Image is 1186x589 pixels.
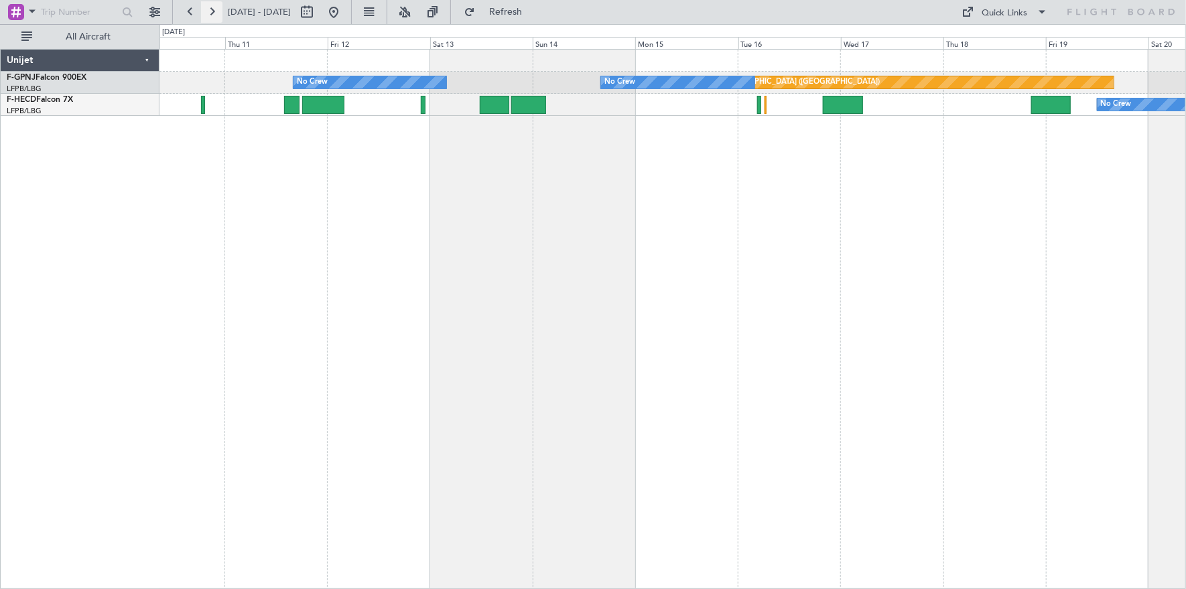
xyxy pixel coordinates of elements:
[7,74,86,82] a: F-GPNJFalcon 900EX
[7,84,42,94] a: LFPB/LBG
[604,72,635,92] div: No Crew
[228,6,291,18] span: [DATE] - [DATE]
[225,37,328,49] div: Thu 11
[533,37,635,49] div: Sun 14
[7,96,73,104] a: F-HECDFalcon 7X
[7,96,36,104] span: F-HECD
[738,37,841,49] div: Tue 16
[35,32,141,42] span: All Aircraft
[328,37,430,49] div: Fri 12
[669,72,880,92] div: Planned Maint [GEOGRAPHIC_DATA] ([GEOGRAPHIC_DATA])
[478,7,534,17] span: Refresh
[1046,37,1148,49] div: Fri 19
[943,37,1046,49] div: Thu 18
[635,37,738,49] div: Mon 15
[122,37,224,49] div: Wed 10
[162,27,185,38] div: [DATE]
[458,1,538,23] button: Refresh
[7,74,36,82] span: F-GPNJ
[7,106,42,116] a: LFPB/LBG
[41,2,118,22] input: Trip Number
[1101,94,1132,115] div: No Crew
[956,1,1055,23] button: Quick Links
[15,26,145,48] button: All Aircraft
[297,72,328,92] div: No Crew
[982,7,1028,20] div: Quick Links
[841,37,943,49] div: Wed 17
[430,37,533,49] div: Sat 13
